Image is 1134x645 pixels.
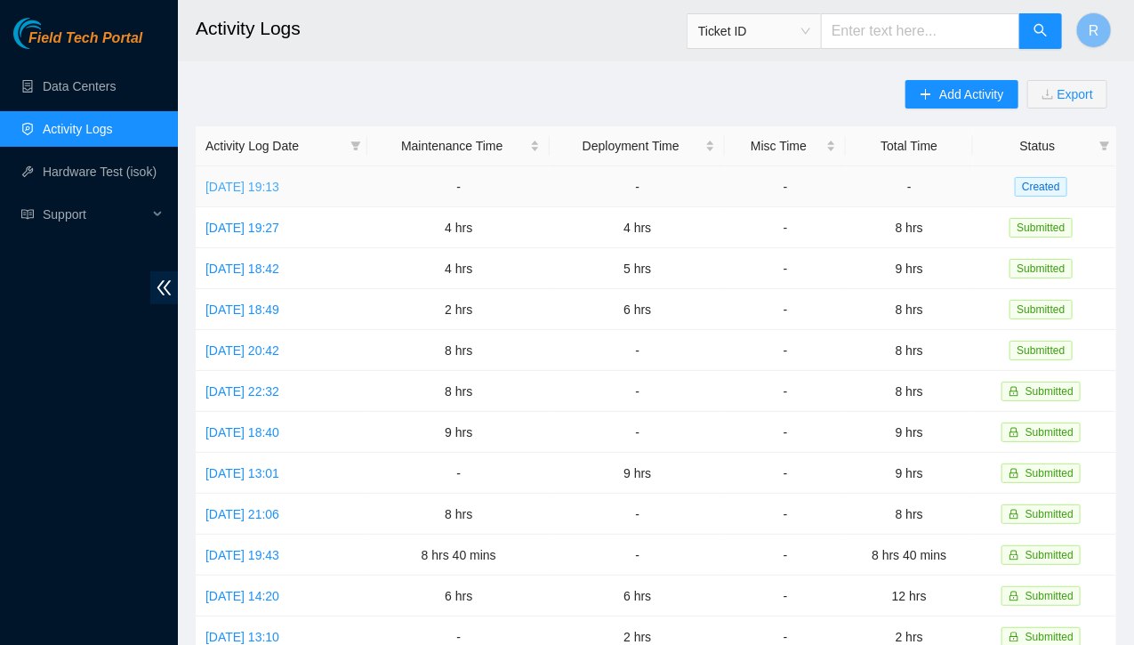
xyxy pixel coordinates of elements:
a: [DATE] 21:06 [205,507,279,521]
td: 5 hrs [550,248,725,289]
span: Support [43,197,148,232]
button: R [1076,12,1112,48]
span: Submitted [1025,590,1074,602]
input: Enter text here... [821,13,1020,49]
td: 9 hrs [846,453,973,494]
button: downloadExport [1027,80,1107,109]
span: Submitted [1025,631,1074,643]
span: R [1089,20,1099,42]
a: [DATE] 19:43 [205,548,279,562]
span: Submitted [1025,426,1074,439]
td: - [550,371,725,412]
td: 8 hrs [367,494,550,535]
td: - [725,330,845,371]
span: Submitted [1025,385,1074,398]
a: [DATE] 13:10 [205,630,279,644]
td: 8 hrs [846,289,973,330]
a: [DATE] 13:01 [205,466,279,480]
span: lock [1009,550,1019,560]
td: 9 hrs [367,412,550,453]
span: Created [1015,177,1067,197]
td: - [550,166,725,207]
td: 6 hrs [367,576,550,617]
td: - [725,535,845,576]
td: 9 hrs [846,412,973,453]
span: Submitted [1025,549,1074,561]
td: 4 hrs [550,207,725,248]
a: [DATE] 14:20 [205,589,279,603]
a: [DATE] 18:49 [205,302,279,317]
td: - [550,412,725,453]
span: lock [1009,386,1019,397]
td: - [725,453,845,494]
span: Submitted [1025,467,1074,480]
span: Submitted [1009,300,1072,319]
a: [DATE] 18:40 [205,425,279,439]
td: 8 hrs 40 mins [846,535,973,576]
td: - [367,166,550,207]
td: - [846,166,973,207]
span: Ticket ID [698,18,810,44]
td: 8 hrs [367,371,550,412]
span: Status [983,136,1092,156]
td: 6 hrs [550,576,725,617]
span: filter [350,141,361,151]
span: plus [920,88,932,102]
span: Submitted [1009,341,1072,360]
td: - [725,207,845,248]
button: search [1019,13,1062,49]
span: filter [347,133,365,159]
span: Add Activity [939,85,1003,104]
td: - [725,289,845,330]
span: filter [1099,141,1110,151]
span: lock [1009,427,1019,438]
span: filter [1096,133,1114,159]
td: - [725,412,845,453]
td: 12 hrs [846,576,973,617]
span: double-left [150,271,178,304]
span: Submitted [1009,218,1072,238]
img: Akamai Technologies [13,18,90,49]
td: - [550,330,725,371]
button: plusAdd Activity [905,80,1017,109]
span: lock [1009,509,1019,520]
a: Activity Logs [43,122,113,136]
td: 8 hrs [846,330,973,371]
a: [DATE] 20:42 [205,343,279,358]
td: 8 hrs [846,371,973,412]
td: - [550,494,725,535]
td: 9 hrs [550,453,725,494]
span: lock [1009,632,1019,642]
td: - [725,166,845,207]
td: 4 hrs [367,248,550,289]
td: - [725,371,845,412]
td: 8 hrs [367,330,550,371]
td: 4 hrs [367,207,550,248]
td: 8 hrs [846,494,973,535]
span: lock [1009,591,1019,601]
td: 2 hrs [367,289,550,330]
a: [DATE] 19:13 [205,180,279,194]
span: lock [1009,468,1019,479]
span: read [21,208,34,221]
a: Akamai TechnologiesField Tech Portal [13,32,142,55]
a: [DATE] 19:27 [205,221,279,235]
a: Hardware Test (isok) [43,165,157,179]
th: Total Time [846,126,973,166]
td: - [725,576,845,617]
td: - [725,248,845,289]
a: [DATE] 18:42 [205,262,279,276]
td: - [725,494,845,535]
td: - [367,453,550,494]
a: [DATE] 22:32 [205,384,279,399]
td: 9 hrs [846,248,973,289]
span: Submitted [1009,259,1072,278]
td: - [550,535,725,576]
span: Submitted [1025,508,1074,520]
td: 6 hrs [550,289,725,330]
span: Activity Log Date [205,136,343,156]
td: 8 hrs [846,207,973,248]
a: Data Centers [43,79,116,93]
span: search [1033,23,1048,40]
span: Field Tech Portal [28,30,142,47]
